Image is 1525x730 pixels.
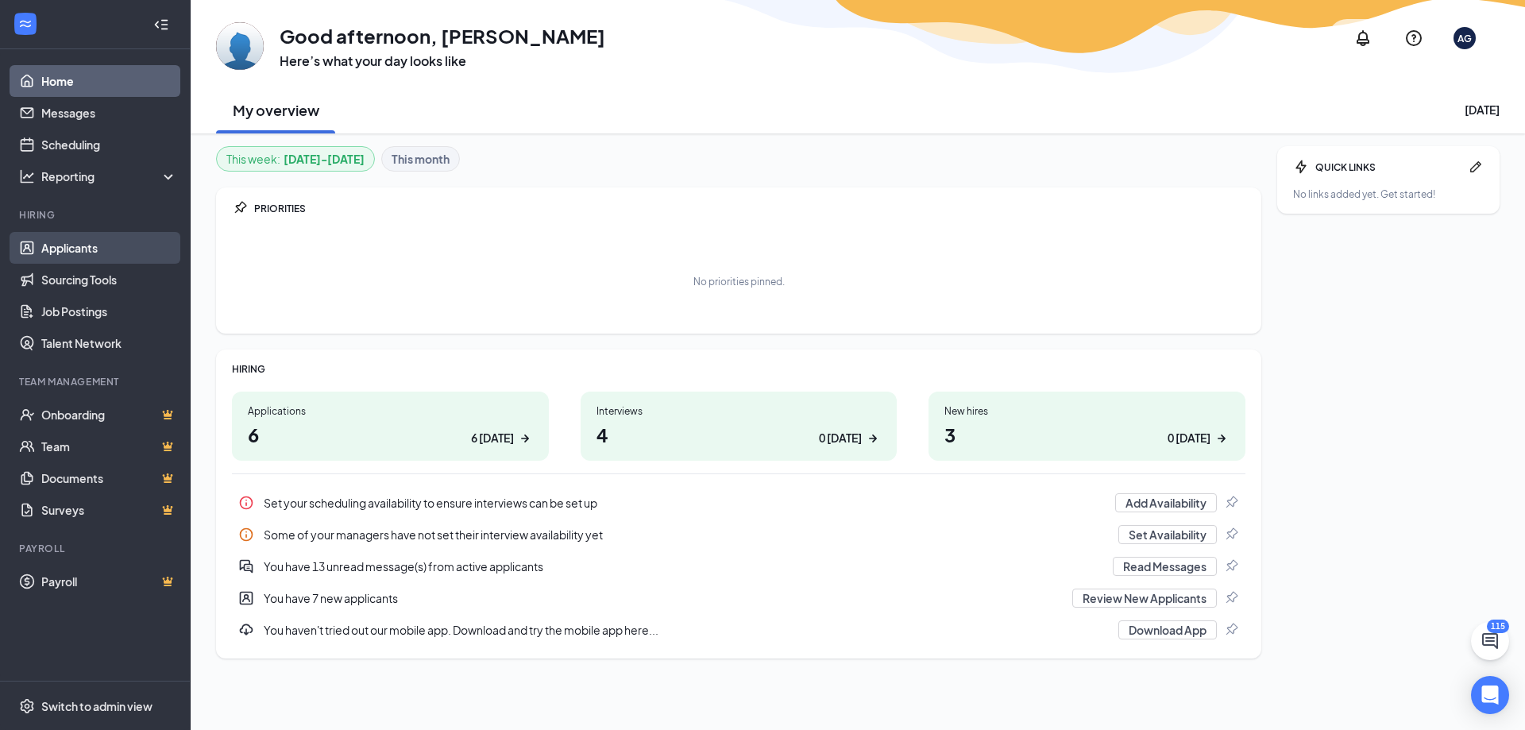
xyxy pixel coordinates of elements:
a: PayrollCrown [41,566,177,597]
a: Applications66 [DATE]ArrowRight [232,392,549,461]
b: This month [392,150,450,168]
svg: Collapse [153,17,169,33]
a: Sourcing Tools [41,264,177,295]
div: 115 [1487,620,1509,633]
a: InfoSome of your managers have not set their interview availability yetSet AvailabilityPin [232,519,1245,550]
div: Payroll [19,542,174,555]
a: Home [41,65,177,97]
svg: Analysis [19,168,35,184]
div: New hires [944,404,1230,418]
a: SurveysCrown [41,494,177,526]
svg: Settings [19,698,35,714]
div: QUICK LINKS [1315,160,1461,174]
div: Interviews [596,404,882,418]
h1: 6 [248,421,533,448]
button: ChatActive [1471,622,1509,660]
a: Job Postings [41,295,177,327]
a: OnboardingCrown [41,399,177,431]
svg: WorkstreamLogo [17,16,33,32]
svg: Pin [1223,590,1239,606]
div: Open Intercom Messenger [1471,676,1509,714]
div: You have 7 new applicants [232,582,1245,614]
svg: DoubleChatActive [238,558,254,574]
h1: 4 [596,421,882,448]
a: TeamCrown [41,431,177,462]
div: You haven't tried out our mobile app. Download and try the mobile app here... [232,614,1245,646]
img: Alex Guzman [216,22,264,70]
h1: Good afternoon, [PERSON_NAME] [280,22,605,49]
div: This week : [226,150,365,168]
svg: Info [238,527,254,543]
button: Add Availability [1115,493,1217,512]
div: 0 [DATE] [819,430,862,446]
a: Interviews40 [DATE]ArrowRight [581,392,898,461]
div: No priorities pinned. [693,275,785,288]
svg: Notifications [1353,29,1372,48]
div: Applications [248,404,533,418]
div: HIRING [232,362,1245,376]
a: Scheduling [41,129,177,160]
div: AG [1457,32,1472,45]
h2: My overview [233,100,319,120]
div: You have 13 unread message(s) from active applicants [232,550,1245,582]
div: Set your scheduling availability to ensure interviews can be set up [264,495,1106,511]
svg: Pin [1223,527,1239,543]
a: UserEntityYou have 7 new applicantsReview New ApplicantsPin [232,582,1245,614]
div: Team Management [19,375,174,388]
svg: ArrowRight [865,431,881,446]
b: [DATE] - [DATE] [284,150,365,168]
svg: ChatActive [1481,632,1500,651]
a: Talent Network [41,327,177,359]
div: Reporting [41,168,178,184]
a: DocumentsCrown [41,462,177,494]
a: New hires30 [DATE]ArrowRight [929,392,1245,461]
div: You haven't tried out our mobile app. Download and try the mobile app here... [264,622,1109,638]
a: Messages [41,97,177,129]
a: DoubleChatActiveYou have 13 unread message(s) from active applicantsRead MessagesPin [232,550,1245,582]
div: You have 13 unread message(s) from active applicants [264,558,1103,574]
button: Review New Applicants [1072,589,1217,608]
a: Applicants [41,232,177,264]
svg: UserEntity [238,590,254,606]
svg: QuestionInfo [1404,29,1423,48]
h1: 3 [944,421,1230,448]
svg: ArrowRight [1214,431,1230,446]
div: You have 7 new applicants [264,590,1063,606]
div: Switch to admin view [41,698,152,714]
div: Some of your managers have not set their interview availability yet [264,527,1109,543]
div: [DATE] [1465,102,1500,118]
svg: Download [238,622,254,638]
button: Set Availability [1118,525,1217,544]
div: Set your scheduling availability to ensure interviews can be set up [232,487,1245,519]
svg: Pen [1468,159,1484,175]
h3: Here’s what your day looks like [280,52,605,70]
div: Some of your managers have not set their interview availability yet [232,519,1245,550]
div: No links added yet. Get started! [1293,187,1484,201]
div: 6 [DATE] [471,430,514,446]
a: InfoSet your scheduling availability to ensure interviews can be set upAdd AvailabilityPin [232,487,1245,519]
button: Download App [1118,620,1217,639]
div: 0 [DATE] [1168,430,1210,446]
div: Hiring [19,208,174,222]
a: DownloadYou haven't tried out our mobile app. Download and try the mobile app here...Download AppPin [232,614,1245,646]
svg: Pin [232,200,248,216]
svg: Pin [1223,558,1239,574]
svg: Pin [1223,495,1239,511]
button: Read Messages [1113,557,1217,576]
svg: Bolt [1293,159,1309,175]
svg: ArrowRight [517,431,533,446]
svg: Info [238,495,254,511]
div: PRIORITIES [254,202,1245,215]
svg: Pin [1223,622,1239,638]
